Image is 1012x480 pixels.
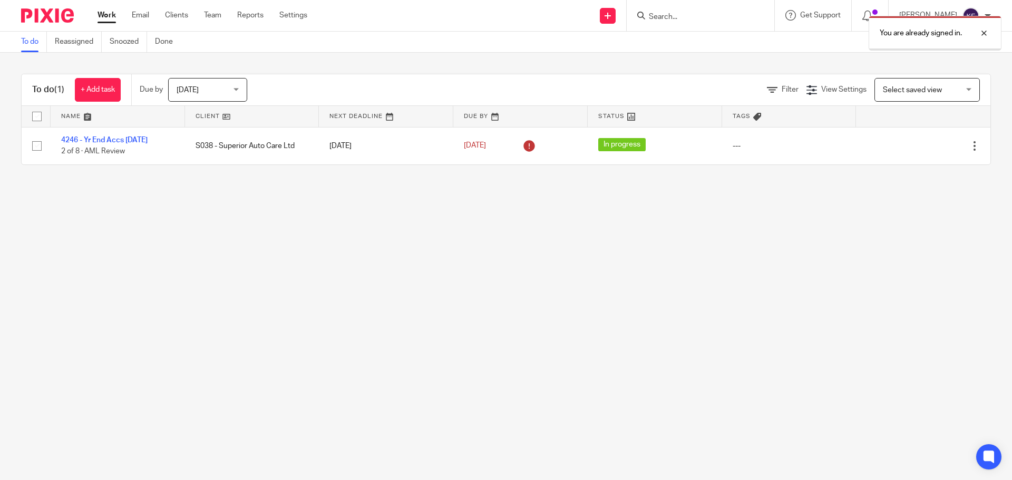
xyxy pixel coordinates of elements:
h1: To do [32,84,64,95]
img: Pixie [21,8,74,23]
span: View Settings [821,86,867,93]
a: Work [98,10,116,21]
td: S038 - Superior Auto Care Ltd [185,127,319,164]
p: You are already signed in. [880,28,962,38]
a: + Add task [75,78,121,102]
span: [DATE] [177,86,199,94]
a: Clients [165,10,188,21]
a: Reports [237,10,264,21]
span: Filter [782,86,799,93]
p: Due by [140,84,163,95]
a: Email [132,10,149,21]
a: Team [204,10,221,21]
div: --- [733,141,846,151]
a: Reassigned [55,32,102,52]
span: (1) [54,85,64,94]
span: [DATE] [464,142,486,150]
a: To do [21,32,47,52]
a: Done [155,32,181,52]
img: svg%3E [962,7,979,24]
a: 4246 - Yr End Accs [DATE] [61,136,148,144]
td: [DATE] [319,127,453,164]
span: 2 of 8 · AML Review [61,148,125,155]
span: Tags [733,113,751,119]
a: Settings [279,10,307,21]
a: Snoozed [110,32,147,52]
span: Select saved view [883,86,942,94]
span: In progress [598,138,646,151]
